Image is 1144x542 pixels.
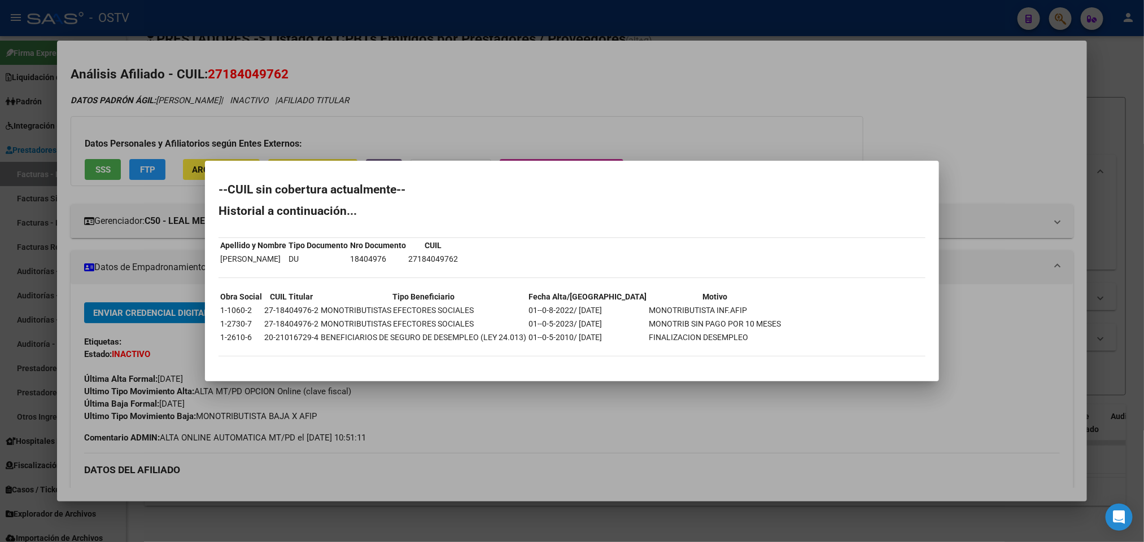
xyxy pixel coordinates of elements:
th: Motivo [648,290,781,303]
td: 1-2610-6 [220,331,263,343]
th: Nro Documento [350,239,407,252]
td: 27184049762 [408,253,459,265]
td: MONOTRIBUTISTAS EFECTORES SOCIALES [320,304,527,316]
th: Tipo Documento [288,239,348,252]
td: [PERSON_NAME] [220,253,287,265]
div: Open Intercom Messenger [1106,504,1133,531]
td: 20-21016729-4 [264,331,319,343]
td: MONOTRIB SIN PAGO POR 10 MESES [648,318,781,330]
td: 01--0-5-2010/ [DATE] [528,331,647,343]
th: Fecha Alta/[GEOGRAPHIC_DATA] [528,290,647,303]
th: Obra Social [220,290,263,303]
td: 1-2730-7 [220,318,263,330]
td: MONOTRIBUTISTAS EFECTORES SOCIALES [320,318,527,330]
td: FINALIZACION DESEMPLEO [648,331,781,343]
td: 01--0-5-2023/ [DATE] [528,318,647,330]
td: 27-18404976-2 [264,318,319,330]
h2: --CUIL sin cobertura actualmente-- [219,184,925,195]
td: DU [288,253,348,265]
th: CUIL Titular [264,290,319,303]
td: 1-1060-2 [220,304,263,316]
th: Tipo Beneficiario [320,290,527,303]
td: 01--0-8-2022/ [DATE] [528,304,647,316]
h2: Historial a continuación... [219,205,925,217]
td: MONOTRIBUTISTA INF.AFIP [648,304,781,316]
td: BENEFICIARIOS DE SEGURO DE DESEMPLEO (LEY 24.013) [320,331,527,343]
td: 18404976 [350,253,407,265]
th: Apellido y Nombre [220,239,287,252]
td: 27-18404976-2 [264,304,319,316]
th: CUIL [408,239,459,252]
